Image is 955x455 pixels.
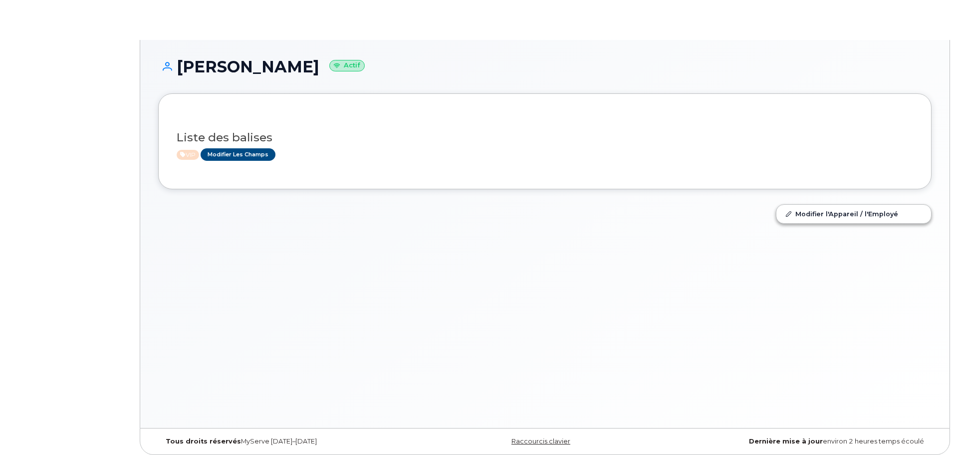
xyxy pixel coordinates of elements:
[511,438,570,445] a: Raccourcis clavier
[201,148,275,161] a: Modifier les Champs
[158,438,416,446] div: MyServe [DATE]–[DATE]
[177,150,199,160] span: Active
[776,205,931,223] a: Modifier l'Appareil / l'Employé
[674,438,932,446] div: environ 2 heures temps écoulé
[177,131,913,144] h3: Liste des balises
[166,438,241,445] strong: Tous droits réservés
[158,58,932,75] h1: [PERSON_NAME]
[329,60,365,71] small: Actif
[749,438,823,445] strong: Dernière mise à jour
